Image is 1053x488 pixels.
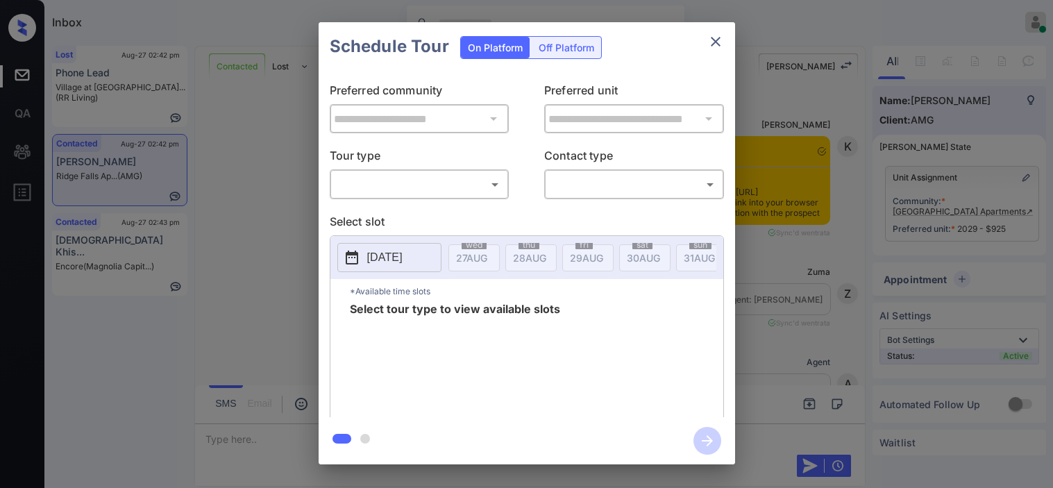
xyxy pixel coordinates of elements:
[319,22,460,71] h2: Schedule Tour
[337,243,441,272] button: [DATE]
[702,28,730,56] button: close
[330,213,724,235] p: Select slot
[350,303,560,414] span: Select tour type to view available slots
[367,249,403,266] p: [DATE]
[330,147,509,169] p: Tour type
[544,147,724,169] p: Contact type
[544,82,724,104] p: Preferred unit
[461,37,530,58] div: On Platform
[330,82,509,104] p: Preferred community
[532,37,601,58] div: Off Platform
[350,279,723,303] p: *Available time slots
